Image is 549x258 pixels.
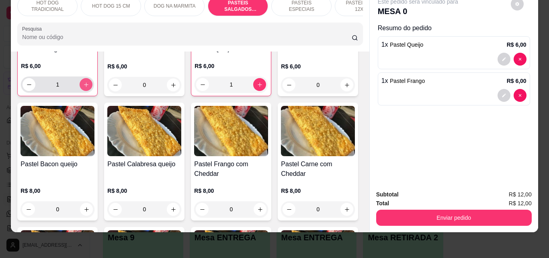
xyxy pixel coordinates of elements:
h4: Pastel Bacon queijo [20,159,94,169]
img: product-image [281,106,355,156]
p: R$ 6,00 [195,62,268,70]
button: increase-product-quantity [80,78,92,91]
h4: Pastel Calabresa queijo [107,159,181,169]
button: increase-product-quantity [253,78,266,91]
button: decrease-product-quantity [23,78,35,91]
img: product-image [20,106,94,156]
p: HOT DOG 15 CM [92,3,130,9]
button: increase-product-quantity [340,78,353,91]
p: R$ 8,00 [194,187,268,195]
button: decrease-product-quantity [283,78,295,91]
button: increase-product-quantity [167,203,180,216]
p: 1 x [381,76,425,86]
p: R$ 8,00 [107,187,181,195]
p: 1 x [381,40,424,50]
p: R$ 8,00 [281,187,355,195]
button: increase-product-quantity [80,203,93,216]
button: decrease-product-quantity [196,203,209,216]
p: R$ 6,00 [507,41,526,49]
p: R$ 6,00 [281,62,355,70]
span: R$ 12,00 [509,190,532,199]
p: R$ 6,00 [21,62,94,70]
button: decrease-product-quantity [196,78,209,91]
button: decrease-product-quantity [514,53,526,66]
button: decrease-product-quantity [283,203,295,216]
p: Resumo do pedido [378,23,530,33]
span: R$ 12,00 [509,199,532,208]
button: Enviar pedido [376,210,532,226]
button: decrease-product-quantity [109,203,122,216]
strong: Total [376,200,389,206]
h4: Pastel Carne com Cheddar [281,159,355,179]
button: decrease-product-quantity [498,89,510,102]
button: increase-product-quantity [340,203,353,216]
strong: Subtotal [376,191,399,198]
button: increase-product-quantity [254,203,266,216]
input: Pesquisa [22,33,352,41]
span: Pastel Frango [390,78,425,84]
button: decrease-product-quantity [514,89,526,102]
img: product-image [107,106,181,156]
span: Pastel Queijo [390,41,423,48]
img: product-image [194,106,268,156]
button: decrease-product-quantity [498,53,510,66]
h4: Pastel Frango com Cheddar [194,159,268,179]
label: Pesquisa [22,25,45,32]
button: decrease-product-quantity [109,78,122,91]
p: R$ 6,00 [107,62,181,70]
p: MESA 0 [378,6,458,17]
button: increase-product-quantity [167,78,180,91]
button: decrease-product-quantity [22,203,35,216]
p: R$ 8,00 [20,187,94,195]
p: DOG NA MARMITA [154,3,195,9]
p: R$ 6,00 [507,77,526,85]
